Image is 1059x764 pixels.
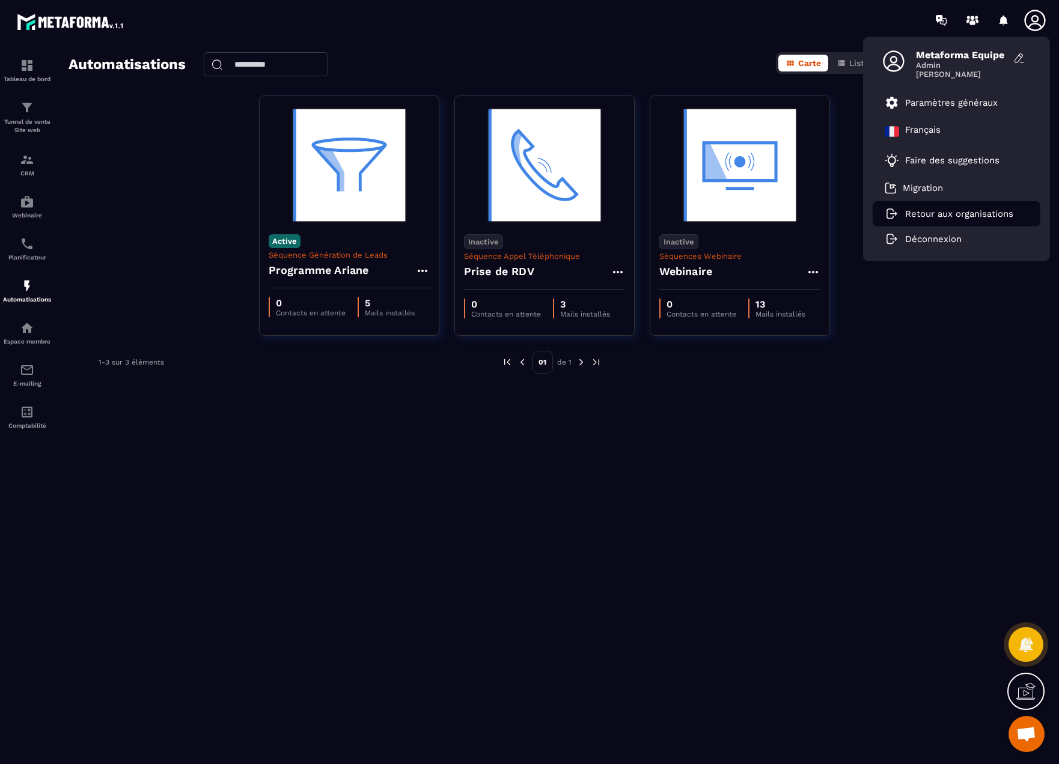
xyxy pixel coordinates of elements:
a: schedulerschedulerPlanificateur [3,228,51,270]
p: Séquences Webinaire [659,252,820,261]
a: automationsautomationsAutomatisations [3,270,51,312]
p: Mails installés [755,310,805,318]
img: formation [20,58,34,73]
p: Inactive [659,234,698,249]
p: Tableau de bord [3,76,51,82]
p: Contacts en attente [276,309,346,317]
p: Webinaire [3,212,51,219]
img: automation-background [464,105,625,225]
a: Retour aux organisations [885,208,1013,219]
a: emailemailE-mailing [3,354,51,396]
img: logo [17,11,125,32]
img: formation [20,153,34,167]
a: Paramètres généraux [885,95,998,110]
span: Metaforma Equipe [916,49,1006,61]
img: accountant [20,405,34,419]
p: de 1 [557,357,572,367]
span: Admin [916,61,1006,70]
p: CRM [3,170,51,177]
a: formationformationTableau de bord [3,49,51,91]
img: prev [517,357,528,368]
h4: Prise de RDV [464,263,534,280]
img: automation-background [659,105,820,225]
p: Contacts en attente [471,310,541,318]
p: Planificateur [3,254,51,261]
p: Déconnexion [905,234,962,244]
img: automations [20,321,34,335]
p: Active [269,234,301,248]
img: scheduler [20,237,34,251]
span: Carte [798,58,821,68]
p: Séquence Génération de Leads [269,250,430,259]
a: automationsautomationsWebinaire [3,186,51,228]
a: Mở cuộc trò chuyện [1009,716,1045,752]
span: Liste [849,58,869,68]
a: formationformationTunnel de vente Site web [3,91,51,144]
p: 0 [471,299,541,310]
p: Espace membre [3,338,51,345]
p: Paramètres généraux [905,97,998,108]
p: 0 [276,297,346,309]
img: prev [502,357,513,368]
p: 3 [560,299,610,310]
img: next [576,357,587,368]
img: automations [20,279,34,293]
a: accountantaccountantComptabilité [3,396,51,438]
h4: Webinaire [659,263,713,280]
p: Automatisations [3,296,51,303]
img: next [591,357,602,368]
img: automations [20,195,34,209]
p: E-mailing [3,380,51,387]
img: email [20,363,34,377]
a: Faire des suggestions [885,153,1013,168]
span: [PERSON_NAME] [916,70,1006,79]
p: Comptabilité [3,422,51,429]
p: Retour aux organisations [905,208,1013,219]
button: Carte [778,55,828,71]
p: 13 [755,299,805,310]
p: Inactive [464,234,503,249]
a: formationformationCRM [3,144,51,186]
a: Migration [885,182,943,194]
p: Mails installés [560,310,610,318]
p: 1-3 sur 3 éléments [99,358,164,366]
h2: Automatisations [69,52,186,77]
button: Liste [829,55,876,71]
a: automationsautomationsEspace membre [3,312,51,354]
img: formation [20,100,34,115]
p: Français [905,124,941,139]
p: 01 [532,351,553,374]
p: Faire des suggestions [905,155,999,166]
p: Migration [903,183,943,193]
p: Mails installés [365,309,415,317]
p: 0 [667,299,736,310]
img: automation-background [269,105,430,225]
p: Tunnel de vente Site web [3,118,51,135]
p: Contacts en attente [667,310,736,318]
h4: Programme Ariane [269,262,369,279]
p: Séquence Appel Téléphonique [464,252,625,261]
p: 5 [365,297,415,309]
